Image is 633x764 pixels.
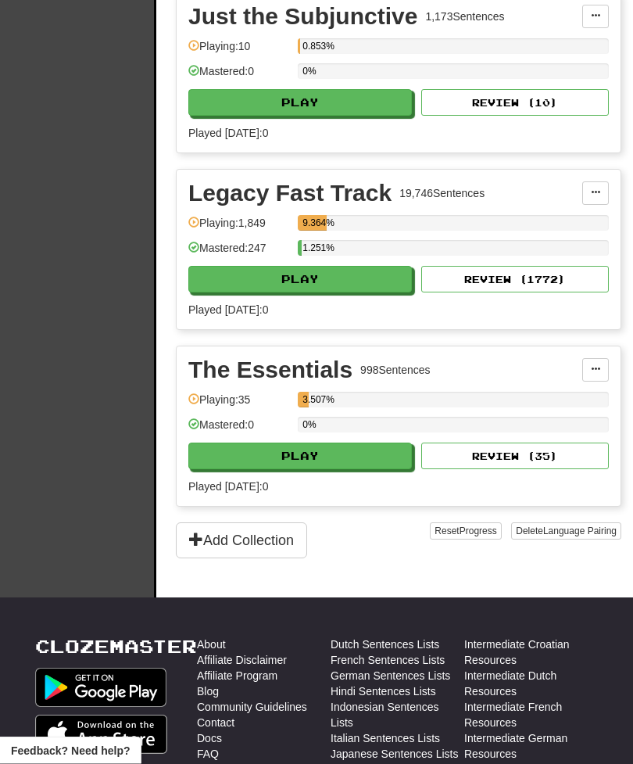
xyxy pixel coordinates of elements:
[197,684,219,700] a: Blog
[302,216,327,231] div: 9.364%
[421,90,609,117] button: Review (10)
[188,241,290,267] div: Mastered: 247
[460,526,497,537] span: Progress
[197,747,219,762] a: FAQ
[331,637,439,653] a: Dutch Sentences Lists
[35,637,197,657] a: Clozemaster
[421,267,609,293] button: Review (1772)
[197,731,222,747] a: Docs
[331,653,445,669] a: French Sentences Lists
[197,669,277,684] a: Affiliate Program
[543,526,617,537] span: Language Pairing
[331,669,450,684] a: German Sentences Lists
[197,700,307,716] a: Community Guidelines
[188,418,290,443] div: Mastered: 0
[331,747,458,762] a: Japanese Sentences Lists
[399,186,485,202] div: 19,746 Sentences
[197,637,226,653] a: About
[188,393,290,418] div: Playing: 35
[360,363,431,378] div: 998 Sentences
[11,743,130,759] span: Open feedback widget
[188,216,290,242] div: Playing: 1,849
[188,90,412,117] button: Play
[188,39,290,65] div: Playing: 10
[197,716,234,731] a: Contact
[188,182,392,206] div: Legacy Fast Track
[302,393,309,408] div: 3.507%
[331,700,464,731] a: Indonesian Sentences Lists
[464,731,598,762] a: Intermediate German Resources
[188,267,412,293] button: Play
[188,359,352,382] div: The Essentials
[197,653,287,669] a: Affiliate Disclaimer
[188,127,268,140] span: Played [DATE]: 0
[35,716,167,755] img: Get it on App Store
[511,523,621,540] button: DeleteLanguage Pairing
[425,9,504,25] div: 1,173 Sentences
[188,443,412,470] button: Play
[464,669,598,700] a: Intermediate Dutch Resources
[331,684,436,700] a: Hindi Sentences Lists
[35,669,166,708] img: Get it on Google Play
[188,64,290,90] div: Mastered: 0
[188,5,417,29] div: Just the Subjunctive
[430,523,501,540] button: ResetProgress
[188,481,268,493] span: Played [DATE]: 0
[464,637,598,669] a: Intermediate Croatian Resources
[188,304,268,317] span: Played [DATE]: 0
[176,523,307,559] button: Add Collection
[331,731,440,747] a: Italian Sentences Lists
[421,443,609,470] button: Review (35)
[464,700,598,731] a: Intermediate French Resources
